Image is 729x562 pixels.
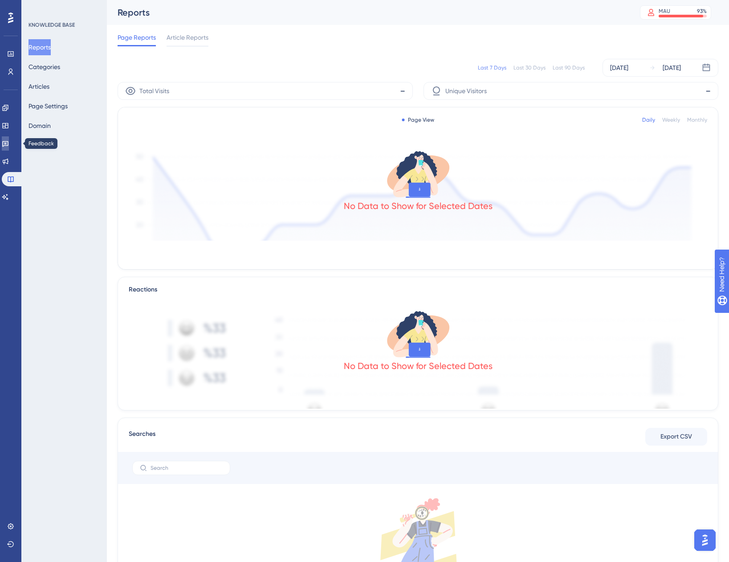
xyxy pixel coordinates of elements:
[610,62,628,73] div: [DATE]
[553,64,585,71] div: Last 90 Days
[445,86,487,96] span: Unique Visitors
[118,32,156,43] span: Page Reports
[662,116,680,123] div: Weekly
[513,64,546,71] div: Last 30 Days
[642,116,655,123] div: Daily
[29,137,49,153] button: Access
[687,116,707,123] div: Monthly
[705,84,711,98] span: -
[478,64,506,71] div: Last 7 Days
[29,59,60,75] button: Categories
[151,465,223,471] input: Search
[29,78,49,94] button: Articles
[129,284,707,295] div: Reactions
[692,527,718,554] iframe: UserGuiding AI Assistant Launcher
[344,200,493,212] div: No Data to Show for Selected Dates
[29,21,75,29] div: KNOWLEDGE BASE
[344,360,493,372] div: No Data to Show for Selected Dates
[167,32,208,43] span: Article Reports
[21,2,56,13] span: Need Help?
[129,429,155,445] span: Searches
[29,39,51,55] button: Reports
[29,98,68,114] button: Page Settings
[400,84,405,98] span: -
[697,8,707,15] div: 93 %
[663,62,681,73] div: [DATE]
[660,431,692,442] span: Export CSV
[659,8,670,15] div: MAU
[29,118,51,134] button: Domain
[139,86,169,96] span: Total Visits
[402,116,434,123] div: Page View
[118,6,618,19] div: Reports
[645,428,707,446] button: Export CSV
